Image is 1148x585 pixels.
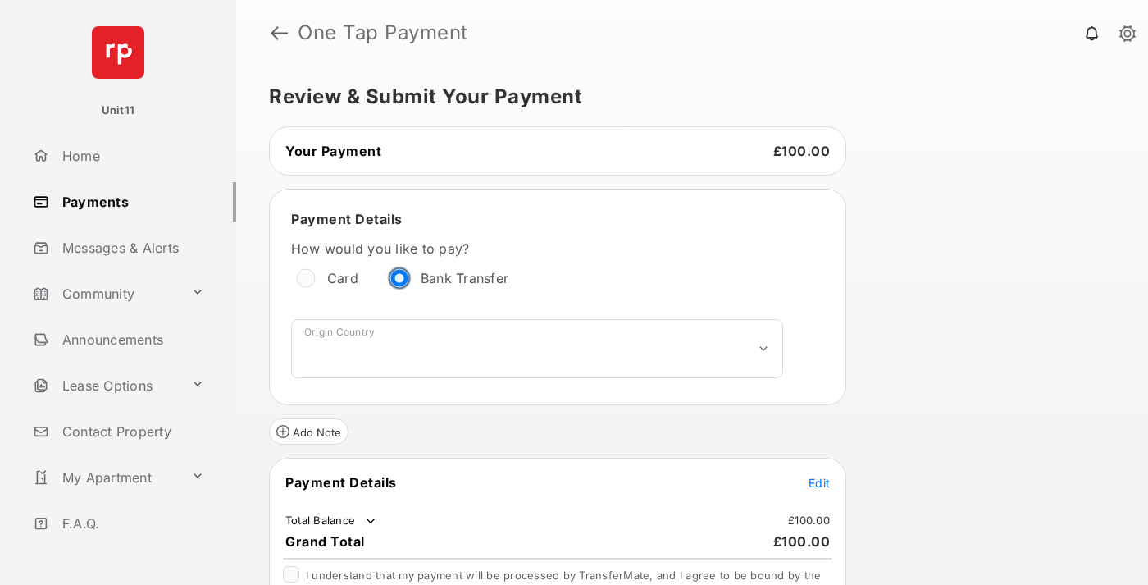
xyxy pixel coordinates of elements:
strong: One Tap Payment [298,23,468,43]
span: Payment Details [291,211,403,227]
button: Edit [809,474,830,491]
a: Messages & Alerts [26,228,236,267]
a: Contact Property [26,412,236,451]
span: £100.00 [773,533,831,550]
a: Home [26,136,236,176]
img: svg+xml;base64,PHN2ZyB4bWxucz0iaHR0cDovL3d3dy53My5vcmcvMjAwMC9zdmciIHdpZHRoPSI2NCIgaGVpZ2h0PSI2NC... [92,26,144,79]
a: F.A.Q. [26,504,236,543]
span: Payment Details [285,474,397,491]
button: Add Note [269,418,348,445]
span: Your Payment [285,143,381,159]
span: £100.00 [773,143,831,159]
h5: Review & Submit Your Payment [269,87,1102,107]
span: Edit [809,476,830,490]
label: Bank Transfer [421,270,508,286]
a: Announcements [26,320,236,359]
td: Total Balance [285,513,379,529]
a: Lease Options [26,366,184,405]
label: Card [327,270,358,286]
a: Payments [26,182,236,222]
p: Unit11 [102,103,135,119]
span: Grand Total [285,533,365,550]
label: How would you like to pay? [291,240,783,257]
td: £100.00 [787,513,831,528]
a: Community [26,274,184,313]
a: My Apartment [26,458,184,497]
